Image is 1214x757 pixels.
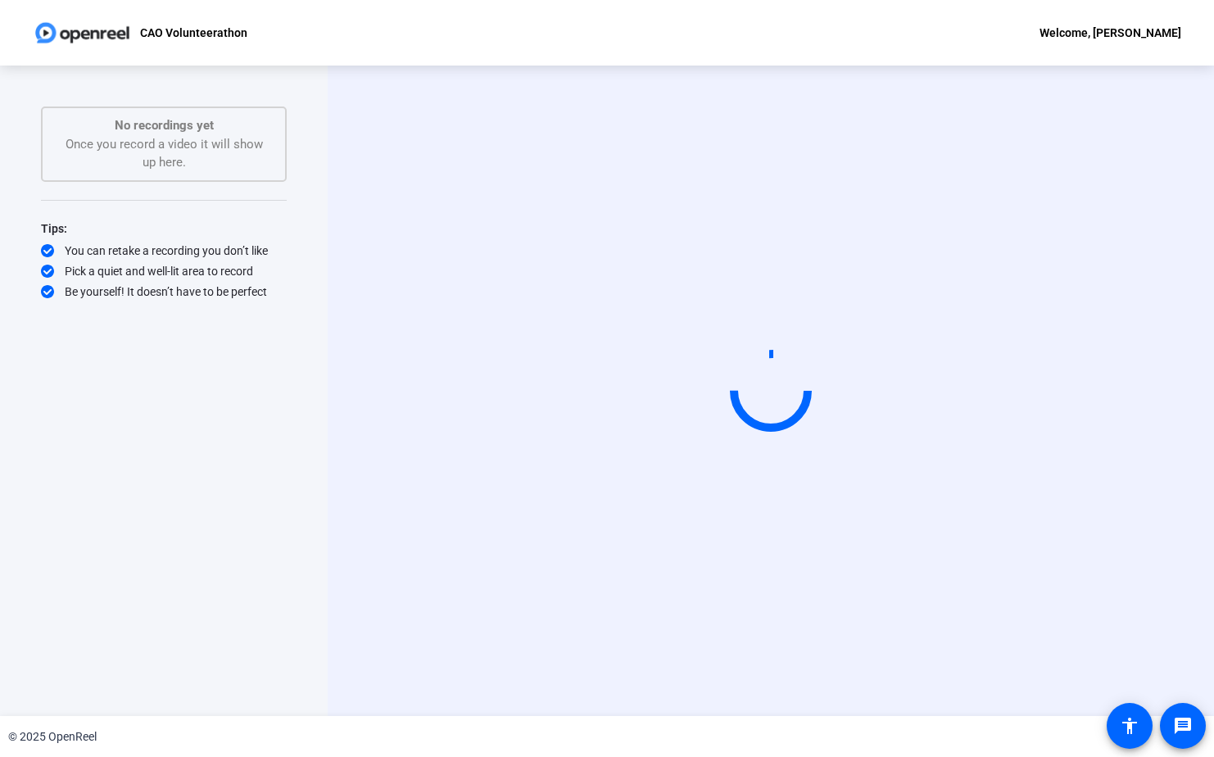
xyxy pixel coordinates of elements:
[41,243,287,259] div: You can retake a recording you don’t like
[41,263,287,279] div: Pick a quiet and well-lit area to record
[140,23,247,43] p: CAO Volunteerathon
[59,116,269,135] p: No recordings yet
[8,728,97,746] div: © 2025 OpenReel
[59,116,269,172] div: Once you record a video it will show up here.
[1120,716,1139,736] mat-icon: accessibility
[41,219,287,238] div: Tips:
[41,283,287,300] div: Be yourself! It doesn’t have to be perfect
[1040,23,1181,43] div: Welcome, [PERSON_NAME]
[33,16,132,49] img: OpenReel logo
[1173,716,1193,736] mat-icon: message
